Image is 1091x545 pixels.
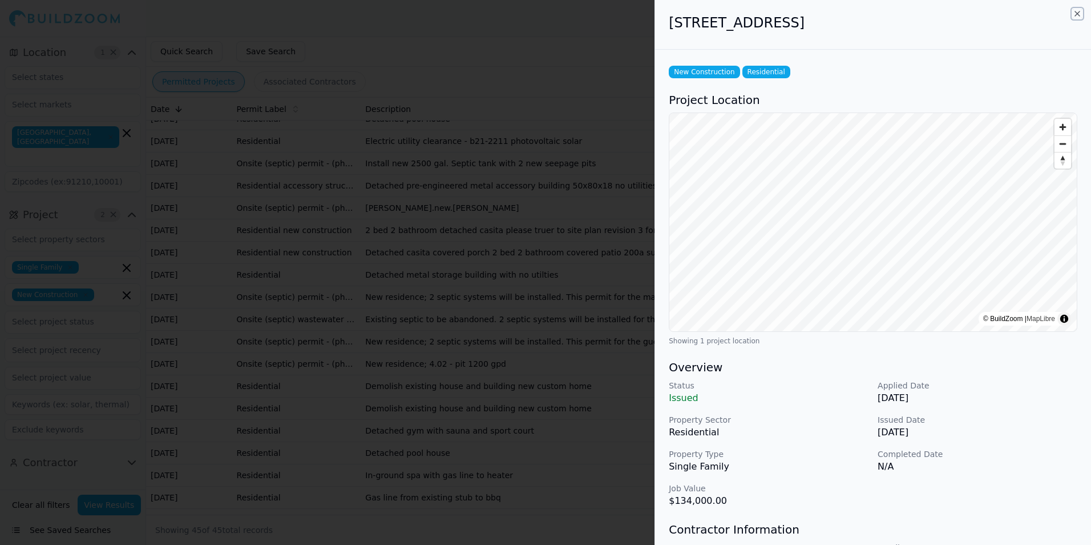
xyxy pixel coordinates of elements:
[878,426,1077,439] p: [DATE]
[669,414,868,426] p: Property Sector
[669,448,868,460] p: Property Type
[669,66,740,78] span: New Construction
[669,359,1077,375] h3: Overview
[669,494,868,508] p: $134,000.00
[878,391,1077,405] p: [DATE]
[983,313,1055,324] div: © BuildZoom |
[742,66,790,78] span: Residential
[1054,119,1071,135] button: Zoom in
[669,14,1077,32] h2: [STREET_ADDRESS]
[878,414,1077,426] p: Issued Date
[669,460,868,474] p: Single Family
[669,426,868,439] p: Residential
[1054,135,1071,152] button: Zoom out
[878,448,1077,460] p: Completed Date
[669,391,868,405] p: Issued
[669,380,868,391] p: Status
[1057,312,1071,326] summary: Toggle attribution
[1054,152,1071,169] button: Reset bearing to north
[669,92,1077,108] h3: Project Location
[669,113,1077,331] canvas: Map
[1027,315,1055,323] a: MapLibre
[669,336,1077,346] div: Showing 1 project location
[669,483,868,494] p: Job Value
[878,380,1077,391] p: Applied Date
[669,522,1077,538] h3: Contractor Information
[878,460,1077,474] p: N/A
